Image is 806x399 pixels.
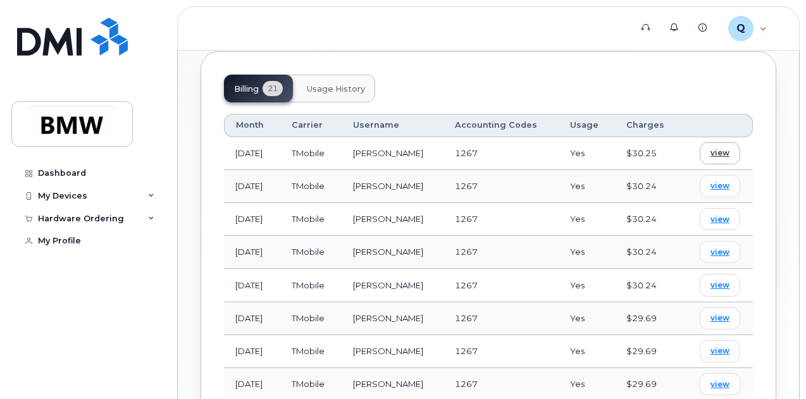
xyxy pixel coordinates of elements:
span: view [710,379,729,390]
div: $29.69 [626,378,670,390]
td: Yes [559,170,615,203]
td: TMobile [280,137,342,170]
a: view [700,340,740,362]
th: Accounting Codes [443,114,559,137]
div: $30.24 [626,246,670,258]
iframe: Messenger Launcher [751,344,797,390]
td: [DATE] [224,269,280,302]
td: [PERSON_NAME] [342,203,443,236]
span: 1267 [455,148,478,158]
td: [DATE] [224,302,280,335]
span: view [710,279,729,291]
div: $29.69 [626,312,670,324]
td: TMobile [280,302,342,335]
div: $30.24 [626,213,670,225]
a: view [700,142,740,164]
td: [DATE] [224,335,280,368]
div: $29.69 [626,345,670,357]
td: [PERSON_NAME] [342,335,443,368]
div: $30.24 [626,180,670,192]
span: view [710,147,729,159]
span: 1267 [455,280,478,290]
td: [DATE] [224,203,280,236]
span: Q [736,21,745,36]
span: view [710,345,729,357]
span: Usage History [307,84,365,94]
a: view [700,373,740,395]
td: [DATE] [224,236,280,269]
span: view [710,214,729,225]
td: Yes [559,335,615,368]
td: [PERSON_NAME] [342,236,443,269]
th: Carrier [280,114,342,137]
span: 1267 [455,247,478,257]
span: 1267 [455,379,478,389]
a: view [700,208,740,230]
th: Charges [615,114,681,137]
td: [PERSON_NAME] [342,170,443,203]
span: 1267 [455,313,478,323]
span: view [710,247,729,258]
th: Usage [559,114,615,137]
td: Yes [559,302,615,335]
td: [DATE] [224,170,280,203]
td: [PERSON_NAME] [342,269,443,302]
span: view [710,312,729,324]
th: Username [342,114,443,137]
td: Yes [559,236,615,269]
th: Month [224,114,280,137]
td: TMobile [280,236,342,269]
span: view [710,180,729,192]
td: Yes [559,269,615,302]
td: [PERSON_NAME] [342,137,443,170]
div: $30.25 [626,147,670,159]
span: 1267 [455,214,478,224]
td: TMobile [280,269,342,302]
a: view [700,307,740,329]
td: [PERSON_NAME] [342,302,443,335]
div: $30.24 [626,279,670,292]
td: TMobile [280,335,342,368]
a: view [700,175,740,197]
a: view [700,241,740,263]
span: 1267 [455,181,478,191]
td: Yes [559,137,615,170]
td: TMobile [280,170,342,203]
a: view [700,274,740,296]
td: TMobile [280,203,342,236]
td: Yes [559,203,615,236]
span: 1267 [455,346,478,356]
td: [DATE] [224,137,280,170]
div: QTD9413 [719,16,776,41]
